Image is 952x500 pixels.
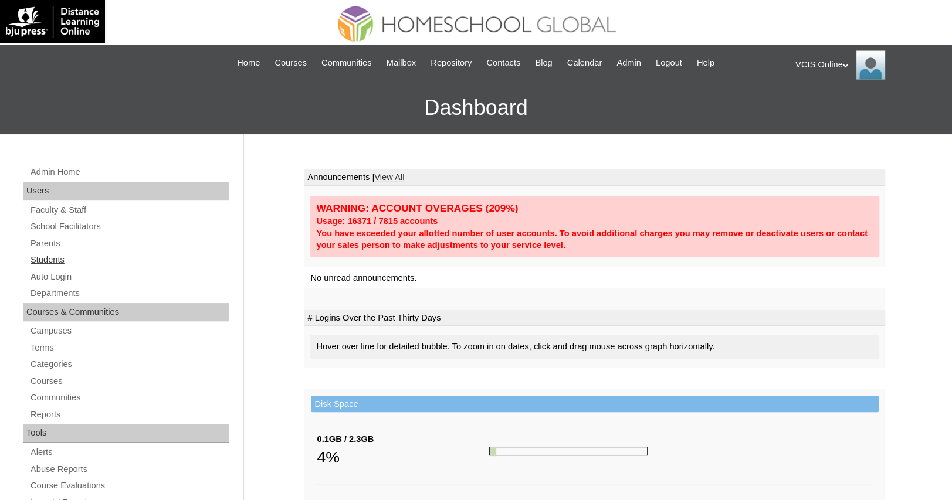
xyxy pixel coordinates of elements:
a: Admin [611,56,647,70]
span: Admin [616,56,641,70]
a: Students [29,253,229,267]
a: Blog [529,56,558,70]
a: Communities [29,390,229,405]
td: # Logins Over the Past Thirty Days [304,310,885,326]
td: Disk Space [311,396,879,413]
a: Course Evaluations [29,478,229,493]
div: 4% [317,445,489,469]
a: Categories [29,357,229,372]
span: Repository [431,56,472,70]
div: Hover over line for detailed bubble. To zoom in on dates, click and drag mouse across graph horiz... [310,335,879,359]
a: Mailbox [381,56,422,70]
td: No unread announcements. [304,267,885,289]
a: Calendar [561,56,608,70]
a: Abuse Reports [29,462,229,477]
a: Parents [29,236,229,251]
a: View All [374,172,404,182]
a: Communities [316,56,378,70]
a: Logout [650,56,688,70]
span: Help [697,56,714,70]
a: Reports [29,407,229,422]
div: Courses & Communities [23,303,229,322]
div: You have exceeded your allotted number of user accounts. To avoid additional charges you may remo... [316,227,873,251]
strong: Usage: 16371 / 7815 accounts [316,216,438,226]
div: VCIS Online [795,50,940,80]
span: Courses [275,56,307,70]
a: Repository [425,56,477,70]
a: Alerts [29,445,229,460]
img: logo-white.png [6,6,99,38]
span: Home [237,56,260,70]
span: Mailbox [387,56,416,70]
a: Contacts [480,56,526,70]
a: Departments [29,286,229,301]
img: VCIS Online Admin [856,50,885,80]
span: Calendar [567,56,602,70]
span: Blog [535,56,552,70]
span: Communities [321,56,372,70]
a: Courses [269,56,313,70]
a: Admin Home [29,165,229,179]
a: School Facilitators [29,219,229,234]
a: Home [231,56,266,70]
div: WARNING: ACCOUNT OVERAGES (209%) [316,202,873,215]
a: Courses [29,374,229,389]
h3: Dashboard [6,81,946,134]
span: Logout [656,56,682,70]
a: Campuses [29,324,229,338]
a: Faculty & Staff [29,203,229,217]
div: 0.1GB / 2.3GB [317,433,489,445]
a: Terms [29,341,229,355]
td: Announcements | [304,169,885,186]
span: Contacts [486,56,520,70]
div: Tools [23,424,229,443]
a: Auto Login [29,270,229,284]
a: Help [691,56,720,70]
div: Users [23,182,229,200]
